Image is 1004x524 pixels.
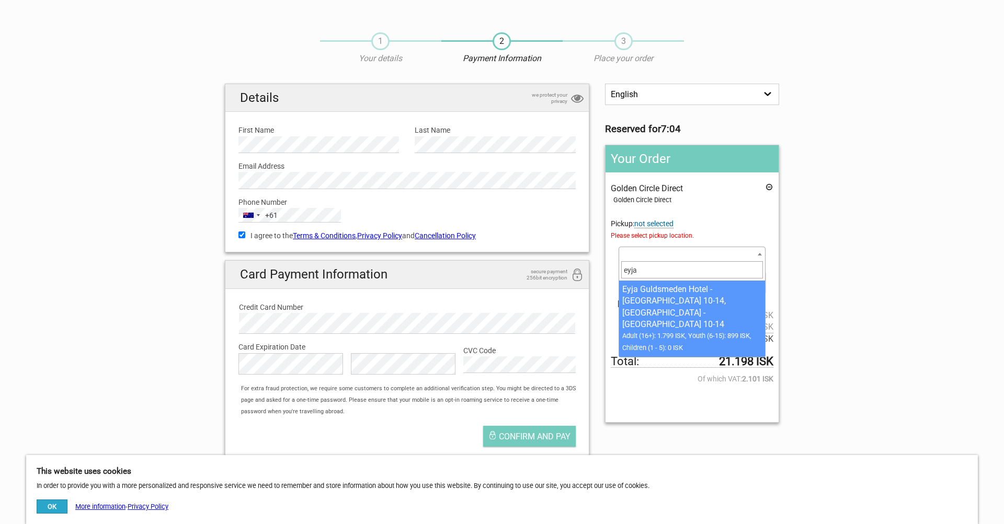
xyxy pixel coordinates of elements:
[225,261,589,288] h2: Card Payment Information
[571,269,584,283] i: 256bit encryption
[719,356,773,367] strong: 21.198 ISK
[37,499,67,514] button: OK
[483,426,576,447] button: Confirm and pay
[26,455,978,524] div: In order to provide you with a more personalized and responsive service we need to remember and s...
[238,160,576,172] label: Email Address
[611,183,683,193] span: Golden Circle Direct
[611,373,773,385] span: Of which VAT:
[622,330,762,354] div: Adult (16+): 1.799 ISK, Youth (6-15): 899 ISK, Children (1 - 5): 0 ISK
[499,432,571,441] span: Confirm and pay
[265,209,278,221] div: +61
[515,269,567,281] span: secure payment 256bit encryption
[293,231,356,240] a: Terms & Conditions
[661,123,681,135] strong: 7:04
[611,219,773,241] span: Pickup:
[493,32,511,50] span: 2
[634,219,674,228] span: Change pickup place
[611,356,773,368] span: Total to be paid
[238,230,576,241] label: I agree to the , and
[320,53,441,64] p: Your details
[463,345,576,356] label: CVC Code
[37,465,967,477] h5: This website uses cookies
[611,298,773,309] span: [DATE] @ 10:00
[605,123,779,135] h3: Reserved for
[120,16,133,29] button: Open LiveChat chat widget
[515,92,567,104] span: we protect your privacy
[571,92,584,106] i: privacy protection
[606,145,779,172] h2: Your Order
[239,208,278,222] button: Selected country
[75,503,125,510] a: More information
[37,499,168,514] div: -
[611,230,773,241] span: Please select pickup location.
[622,284,762,331] div: Eyja Guldsmeden Hotel - [GEOGRAPHIC_DATA] 10-14, [GEOGRAPHIC_DATA] - [GEOGRAPHIC_DATA] 10-14
[15,18,118,27] p: We're away right now. Please check back later!
[441,53,563,64] p: Payment Information
[225,84,589,112] h2: Details
[415,124,575,136] label: Last Name
[238,124,399,136] label: First Name
[238,341,576,353] label: Card Expiration Date
[742,373,773,385] strong: 2.101 ISK
[238,196,576,208] label: Phone Number
[563,53,684,64] p: Place your order
[415,231,476,240] a: Cancellation Policy
[239,301,575,313] label: Credit Card Number
[128,503,168,510] a: Privacy Policy
[357,231,402,240] a: Privacy Policy
[371,32,390,50] span: 1
[614,32,633,50] span: 3
[236,383,589,418] div: For extra fraud protection, we require some customers to complete an additional verification step...
[613,194,773,206] div: Golden Circle Direct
